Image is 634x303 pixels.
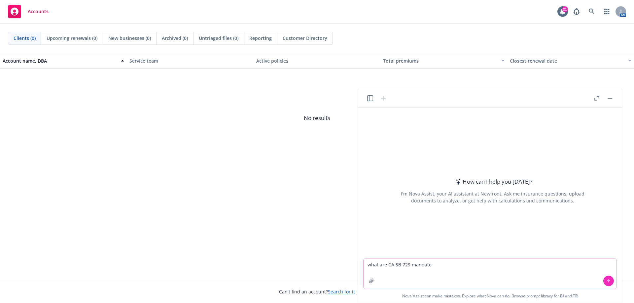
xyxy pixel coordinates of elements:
div: Account name, DBA [3,57,117,64]
button: Service team [127,53,254,69]
a: BI [560,293,564,299]
span: Archived (0) [162,35,188,42]
span: Reporting [249,35,272,42]
a: Accounts [5,2,51,21]
button: Total premiums [380,53,507,69]
a: Switch app [600,5,614,18]
span: Customer Directory [283,35,327,42]
div: 21 [562,6,568,12]
textarea: what are CA SB 729 mandate [364,258,616,289]
a: Search [585,5,598,18]
div: Closest renewal date [510,57,624,64]
span: Can't find an account? [279,288,355,295]
span: Clients (0) [14,35,36,42]
a: TR [573,293,578,299]
span: Accounts [28,9,49,14]
div: I'm Nova Assist, your AI assistant at Newfront. Ask me insurance questions, upload documents to a... [400,190,585,204]
div: Total premiums [383,57,497,64]
div: Active policies [256,57,378,64]
span: New businesses (0) [108,35,151,42]
span: Upcoming renewals (0) [47,35,97,42]
div: How can I help you [DATE]? [453,177,532,186]
button: Closest renewal date [507,53,634,69]
button: Active policies [254,53,380,69]
div: Service team [129,57,251,64]
span: Untriaged files (0) [199,35,238,42]
span: Nova Assist can make mistakes. Explore what Nova can do: Browse prompt library for and [402,289,578,303]
a: Report a Bug [570,5,583,18]
a: Search for it [328,288,355,295]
